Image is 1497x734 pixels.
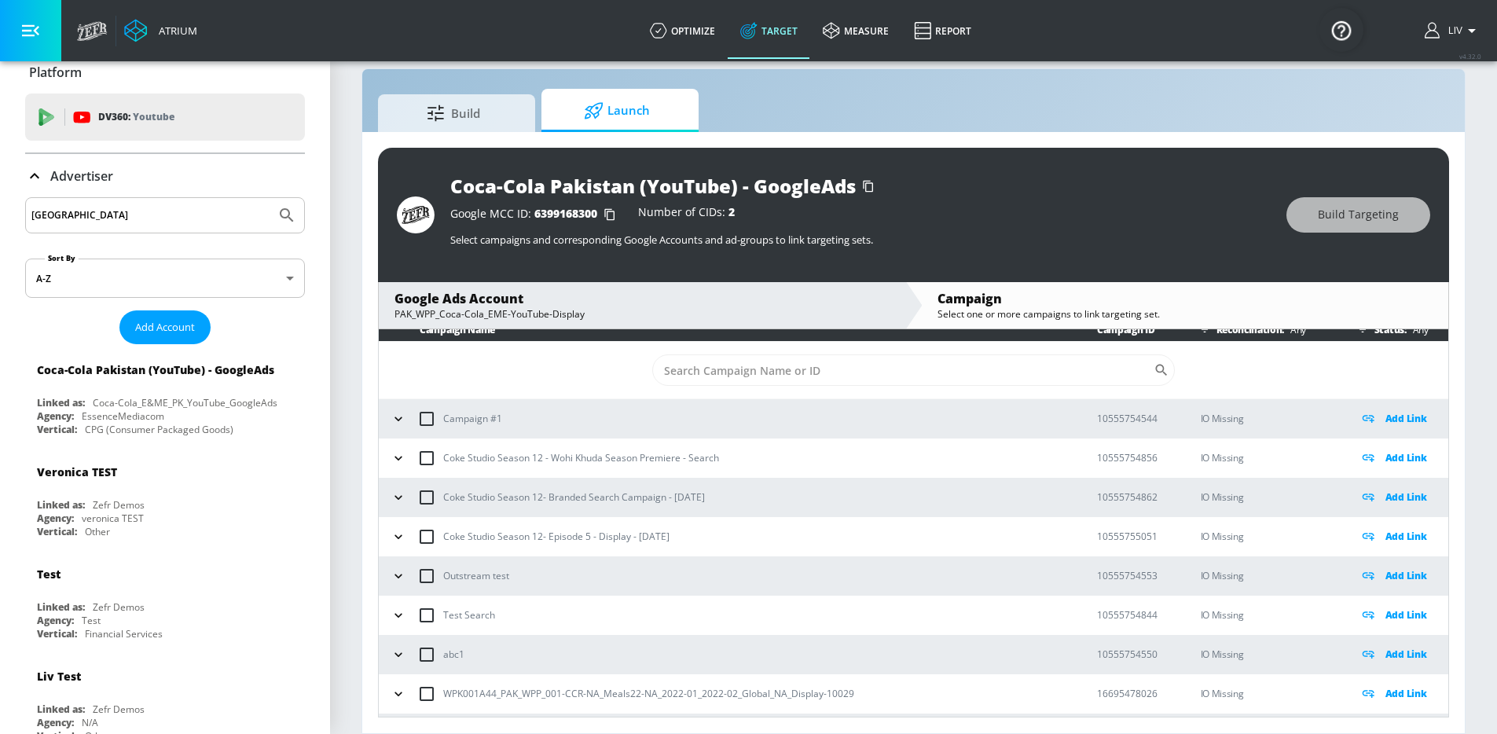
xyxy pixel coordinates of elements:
div: Advertiser [25,154,305,198]
div: Vertical: [37,525,77,538]
div: Vertical: [37,423,77,436]
div: TestLinked as:Zefr DemosAgency:TestVertical:Financial Services [25,555,305,644]
p: 10555754856 [1097,450,1176,466]
div: Test [82,614,101,627]
div: Add Link [1359,527,1448,545]
a: Report [901,2,984,59]
p: 10555755051 [1097,528,1176,545]
div: Search CID Name or Number [652,354,1175,386]
span: v 4.32.0 [1459,52,1481,61]
button: Add Account [119,310,211,344]
p: IO Missing [1201,409,1334,428]
div: EssenceMediacom [82,409,164,423]
div: Coca-Cola Pakistan (YouTube) - GoogleAds [450,173,856,199]
div: Number of CIDs: [638,207,735,222]
div: Agency: [37,716,74,729]
div: Add Link [1359,449,1448,467]
div: Coca-Cola_E&ME_PK_YouTube_GoogleAds [93,396,277,409]
p: IO Missing [1201,567,1334,585]
div: Other [85,525,110,538]
div: PAK_WPP_Coca-Cola_EME-YouTube-Display [394,307,890,321]
p: IO Missing [1201,606,1334,624]
p: IO Missing [1201,449,1334,467]
p: 10555754550 [1097,646,1176,662]
div: veronica TEST [82,512,144,525]
p: Coke Studio Season 12- Branded Search Campaign - [DATE] [443,489,705,505]
span: 6399168300 [534,206,597,221]
span: Launch [557,92,677,130]
button: Open Resource Center [1319,8,1363,52]
p: Add Link [1385,684,1427,703]
p: Select campaigns and corresponding Google Accounts and ad-groups to link targeting sets. [450,233,1271,247]
div: Test [37,567,61,582]
th: Campaign ID [1072,317,1176,342]
p: Add Link [1385,449,1427,467]
div: Financial Services [85,627,163,640]
p: Any [1284,321,1306,338]
p: Add Link [1385,527,1427,545]
div: Agency: [37,512,74,525]
div: Google MCC ID: [450,207,622,222]
div: Add Link [1359,645,1448,663]
button: Liv [1425,21,1481,40]
div: Vertical: [37,627,77,640]
p: Add Link [1385,567,1427,585]
p: 10555754553 [1097,567,1176,584]
div: Linked as: [37,498,85,512]
p: Youtube [133,108,174,125]
div: Coca-Cola Pakistan (YouTube) - GoogleAdsLinked as:Coca-Cola_E&ME_PK_YouTube_GoogleAdsAgency:Essen... [25,350,305,440]
div: Add Link [1359,488,1448,506]
div: Google Ads AccountPAK_WPP_Coca-Cola_EME-YouTube-Display [379,282,905,328]
span: Add Account [135,318,195,336]
p: Any [1407,321,1429,338]
label: Sort By [45,253,79,263]
p: 16695478026 [1097,685,1176,702]
div: DV360: Youtube [25,94,305,141]
p: Test Search [443,607,495,623]
div: Add Link [1359,409,1448,428]
div: Select one or more campaigns to link targeting set. [937,307,1433,321]
div: Coca-Cola Pakistan (YouTube) - GoogleAds [37,362,274,377]
div: Status: [1351,317,1448,341]
div: Add Link [1359,567,1448,585]
input: Search by name [31,205,270,226]
div: N/A [82,716,98,729]
div: Agency: [37,409,74,423]
input: Search Campaign Name or ID [652,354,1154,386]
div: Google Ads Account [394,290,890,307]
div: Zefr Demos [93,600,145,614]
div: Veronica TESTLinked as:Zefr DemosAgency:veronica TESTVertical:Other [25,453,305,542]
span: 2 [728,204,735,219]
p: IO Missing [1201,527,1334,545]
p: Add Link [1385,488,1427,506]
div: Atrium [152,24,197,38]
p: Add Link [1385,409,1427,428]
div: Platform [25,50,305,94]
div: Linked as: [37,703,85,716]
p: Platform [29,64,82,81]
p: IO Missing [1201,645,1334,663]
span: login as: liv.ho@zefr.com [1442,25,1462,36]
p: Coke Studio Season 12- Episode 5 - Display - [DATE] [443,528,670,545]
div: Reconciliation: [1193,317,1334,341]
a: measure [810,2,901,59]
div: Campaign [937,290,1433,307]
p: IO Missing [1201,684,1334,703]
a: Target [728,2,810,59]
p: 10555754544 [1097,410,1176,427]
p: Advertiser [50,167,113,185]
a: optimize [637,2,728,59]
div: Linked as: [37,600,85,614]
div: Zefr Demos [93,498,145,512]
p: DV360: [98,108,174,126]
p: Coke Studio Season 12 - Wohi Khuda Season Premiere - Search [443,450,719,466]
div: Zefr Demos [93,703,145,716]
div: Veronica TEST [37,464,117,479]
div: CPG (Consumer Packaged Goods) [85,423,233,436]
div: Linked as: [37,396,85,409]
p: Add Link [1385,606,1427,624]
p: 10555754862 [1097,489,1176,505]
